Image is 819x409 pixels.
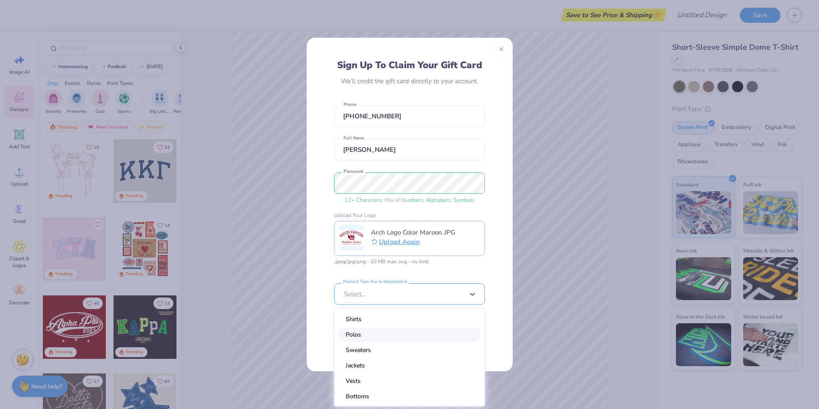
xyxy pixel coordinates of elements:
[371,237,455,247] button: Upload Again
[338,343,481,357] div: Sweaters
[338,225,364,250] img: Uploaded logo
[334,212,485,218] label: Upload Your Logo
[453,196,475,204] span: Symbols
[494,42,509,56] button: Close
[342,279,409,284] label: Product Type You're Interested In
[334,196,485,205] div: , Mix of , ,
[371,228,455,237] span: Arch Logo Color Maroon.JPG
[401,196,423,204] span: Numbers
[334,259,485,265] div: .jpeg/.jpg/.png - 10 MB max .svg - no limit
[426,196,451,204] span: Alphabets
[344,196,382,204] span: 12 + Characters
[338,358,481,373] div: Jackets
[338,312,481,326] div: Shirts
[337,59,482,71] div: Sign Up To Claim Your Gift Card
[338,328,481,342] div: Polos
[341,77,478,85] div: We’ll credit the gift card directly to your account.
